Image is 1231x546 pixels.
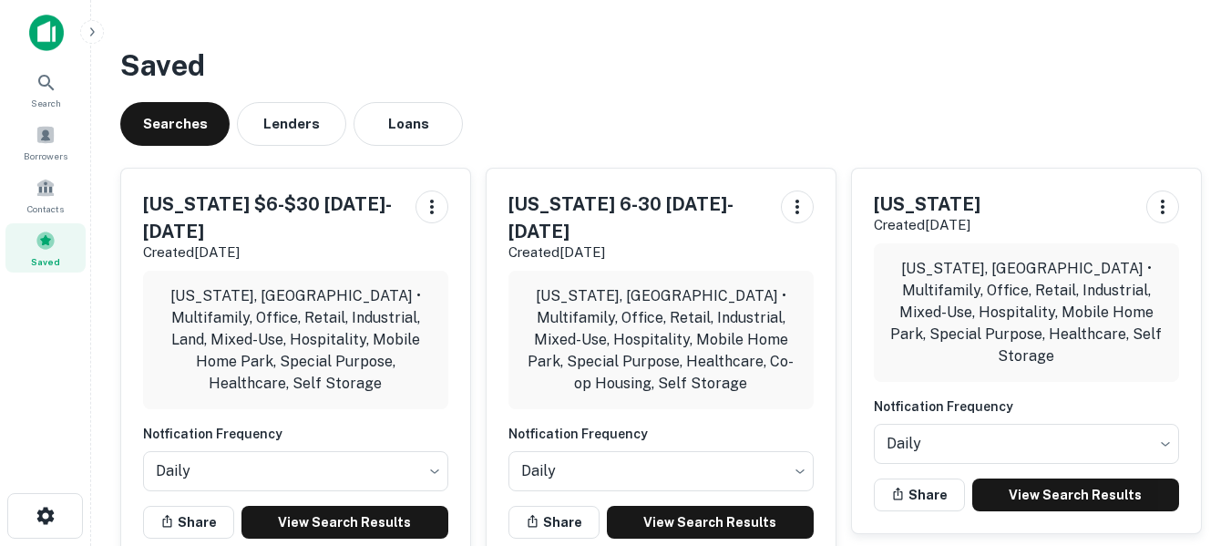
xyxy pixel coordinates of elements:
button: Share [508,506,600,539]
span: Borrowers [24,149,67,163]
div: Without label [874,418,1179,469]
button: Lenders [237,102,346,146]
button: Share [874,479,965,511]
img: capitalize-icon.png [29,15,64,51]
div: Without label [508,446,814,497]
p: [US_STATE], [GEOGRAPHIC_DATA] • Multifamily, Office, Retail, Industrial, Land, Mixed-Use, Hospita... [158,285,434,395]
h5: [US_STATE] 6-30 [DATE]-[DATE] [508,191,766,245]
span: Saved [31,254,60,269]
h3: Saved [120,44,1202,88]
a: Search [5,65,86,114]
h5: [US_STATE] [874,191,980,218]
a: Borrowers [5,118,86,167]
a: View Search Results [972,479,1179,511]
p: Created [DATE] [143,242,401,263]
p: Created [DATE] [874,214,980,236]
p: [US_STATE], [GEOGRAPHIC_DATA] • Multifamily, Office, Retail, Industrial, Mixed-Use, Hospitality, ... [888,258,1164,367]
h6: Notfication Frequency [143,424,448,444]
span: Search [31,96,61,110]
button: Loans [354,102,463,146]
span: Contacts [27,201,64,216]
p: Created [DATE] [508,242,766,263]
p: [US_STATE], [GEOGRAPHIC_DATA] • Multifamily, Office, Retail, Industrial, Mixed-Use, Hospitality, ... [523,285,799,395]
button: Searches [120,102,230,146]
a: Saved [5,223,86,273]
a: View Search Results [607,506,814,539]
div: Without label [143,446,448,497]
h6: Notfication Frequency [508,424,814,444]
h5: [US_STATE] $6-$30 [DATE]-[DATE] [143,191,401,245]
button: Share [143,506,234,539]
a: View Search Results [241,506,448,539]
h6: Notfication Frequency [874,397,1179,417]
a: Contacts [5,170,86,220]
